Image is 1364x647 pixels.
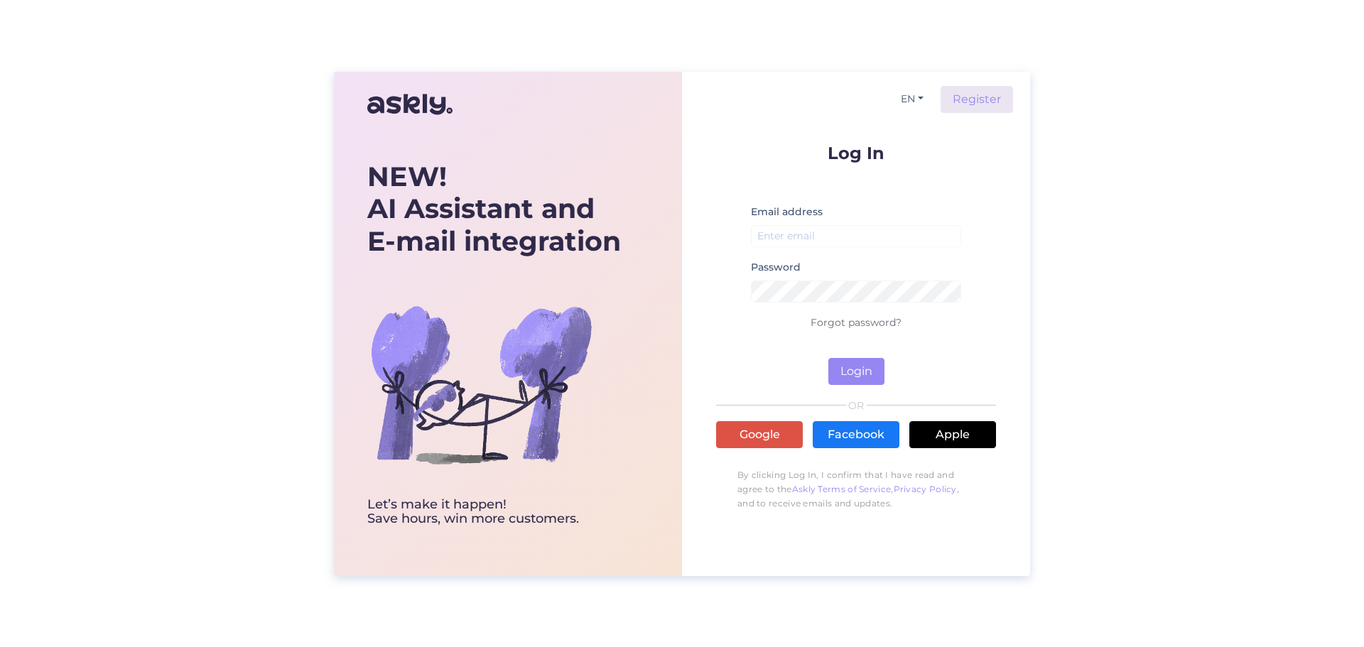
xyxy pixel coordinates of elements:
button: Login [828,358,884,385]
a: Forgot password? [811,316,902,329]
input: Enter email [751,225,961,247]
b: NEW! [367,160,447,193]
a: Apple [909,421,996,448]
a: Register [941,86,1013,113]
a: Facebook [813,421,899,448]
a: Askly Terms of Service [792,484,892,494]
p: Log In [716,144,996,162]
div: Let’s make it happen! Save hours, win more customers. [367,498,621,526]
img: bg-askly [367,271,595,498]
a: Privacy Policy [894,484,957,494]
p: By clicking Log In, I confirm that I have read and agree to the , , and to receive emails and upd... [716,461,996,518]
div: AI Assistant and E-mail integration [367,161,621,258]
img: Askly [367,87,453,121]
label: Email address [751,205,823,219]
label: Password [751,260,801,275]
button: EN [895,89,929,109]
span: OR [846,401,867,411]
a: Google [716,421,803,448]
